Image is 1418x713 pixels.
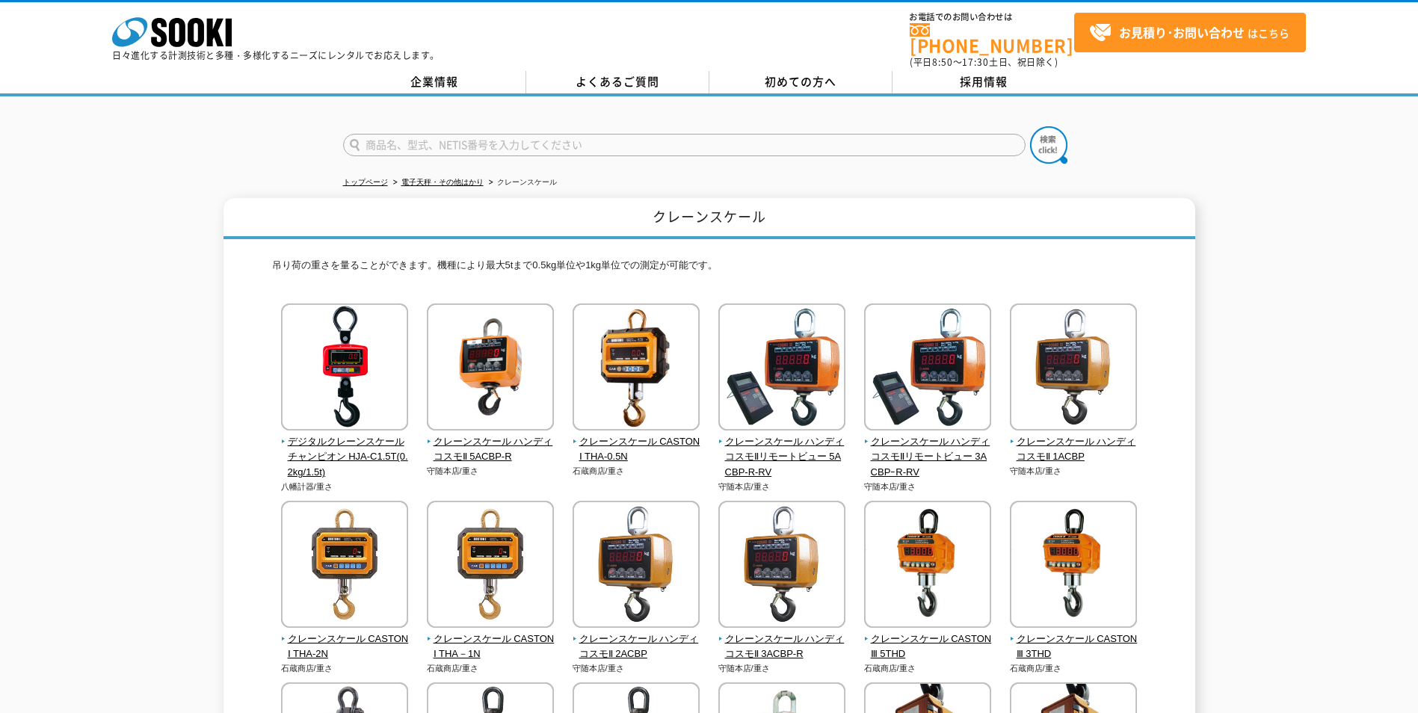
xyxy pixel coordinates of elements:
[573,303,700,434] img: クレーンスケール CASTONⅠ THA-0.5N
[1010,420,1138,465] a: クレーンスケール ハンディコスモⅡ 1ACBP
[910,23,1074,54] a: [PHONE_NUMBER]
[224,198,1195,239] h1: クレーンスケール
[573,632,700,663] span: クレーンスケール ハンディコスモⅡ 2ACBP
[427,303,554,434] img: クレーンスケール ハンディコスモⅡ 5ACBP-R
[718,420,846,481] a: クレーンスケール ハンディコスモⅡリモートビュー 5ACBP-R-RV
[718,662,846,675] p: 守随本店/重さ
[281,617,409,662] a: クレーンスケール CASTONⅠ THA-2N
[864,662,992,675] p: 石蔵商店/重さ
[932,55,953,69] span: 8:50
[1030,126,1067,164] img: btn_search.png
[281,481,409,493] p: 八幡計器/重さ
[1010,662,1138,675] p: 石蔵商店/重さ
[1119,23,1245,41] strong: お見積り･お問い合わせ
[281,434,409,481] span: デジタルクレーンスケール チャンピオン HJA-C1.5T(0.2kg/1.5t)
[573,662,700,675] p: 守随本店/重さ
[1010,632,1138,663] span: クレーンスケール CASTON Ⅲ 3THD
[1010,617,1138,662] a: クレーンスケール CASTON Ⅲ 3THD
[1010,303,1137,434] img: クレーンスケール ハンディコスモⅡ 1ACBP
[112,51,440,60] p: 日々進化する計測技術と多種・多様化するニーズにレンタルでお応えします。
[1010,501,1137,632] img: クレーンスケール CASTON Ⅲ 3THD
[573,617,700,662] a: クレーンスケール ハンディコスモⅡ 2ACBP
[427,434,555,466] span: クレーンスケール ハンディコスモⅡ 5ACBP-R
[573,501,700,632] img: クレーンスケール ハンディコスモⅡ 2ACBP
[1010,465,1138,478] p: 守随本店/重さ
[281,632,409,663] span: クレーンスケール CASTONⅠ THA-2N
[718,632,846,663] span: クレーンスケール ハンディコスモⅡ 3ACBP-R
[864,481,992,493] p: 守随本店/重さ
[718,303,845,434] img: クレーンスケール ハンディコスモⅡリモートビュー 5ACBP-R-RV
[427,465,555,478] p: 守随本店/重さ
[343,134,1026,156] input: 商品名、型式、NETIS番号を入力してください
[1074,13,1306,52] a: お見積り･お問い合わせはこちら
[893,71,1076,93] a: 採用情報
[427,632,555,663] span: クレーンスケール CASTONⅠ THA－1N
[910,13,1074,22] span: お電話でのお問い合わせは
[1089,22,1289,44] span: はこちら
[281,420,409,481] a: デジタルクレーンスケール チャンピオン HJA-C1.5T(0.2kg/1.5t)
[864,617,992,662] a: クレーンスケール CASTON Ⅲ 5THD
[401,178,484,186] a: 電子天秤・その他はかり
[573,434,700,466] span: クレーンスケール CASTONⅠ THA-0.5N
[573,420,700,465] a: クレーンスケール CASTONⅠ THA-0.5N
[427,662,555,675] p: 石蔵商店/重さ
[962,55,989,69] span: 17:30
[427,617,555,662] a: クレーンスケール CASTONⅠ THA－1N
[573,465,700,478] p: 石蔵商店/重さ
[526,71,709,93] a: よくあるご質問
[864,632,992,663] span: クレーンスケール CASTON Ⅲ 5THD
[765,73,836,90] span: 初めての方へ
[281,501,408,632] img: クレーンスケール CASTONⅠ THA-2N
[864,303,991,434] img: クレーンスケール ハンディコスモⅡリモートビュー 3ACBPｰR-RV
[718,501,845,632] img: クレーンスケール ハンディコスモⅡ 3ACBP-R
[864,420,992,481] a: クレーンスケール ハンディコスモⅡリモートビュー 3ACBPｰR-RV
[281,303,408,434] img: デジタルクレーンスケール チャンピオン HJA-C1.5T(0.2kg/1.5t)
[427,501,554,632] img: クレーンスケール CASTONⅠ THA－1N
[864,501,991,632] img: クレーンスケール CASTON Ⅲ 5THD
[718,434,846,481] span: クレーンスケール ハンディコスモⅡリモートビュー 5ACBP-R-RV
[910,55,1058,69] span: (平日 ～ 土日、祝日除く)
[1010,434,1138,466] span: クレーンスケール ハンディコスモⅡ 1ACBP
[427,420,555,465] a: クレーンスケール ハンディコスモⅡ 5ACBP-R
[281,662,409,675] p: 石蔵商店/重さ
[343,178,388,186] a: トップページ
[709,71,893,93] a: 初めての方へ
[718,617,846,662] a: クレーンスケール ハンディコスモⅡ 3ACBP-R
[718,481,846,493] p: 守随本店/重さ
[486,175,557,191] li: クレーンスケール
[272,258,1147,281] p: 吊り荷の重さを量ることができます。機種により最大5tまで0.5kg単位や1kg単位での測定が可能です。
[343,71,526,93] a: 企業情報
[864,434,992,481] span: クレーンスケール ハンディコスモⅡリモートビュー 3ACBPｰR-RV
